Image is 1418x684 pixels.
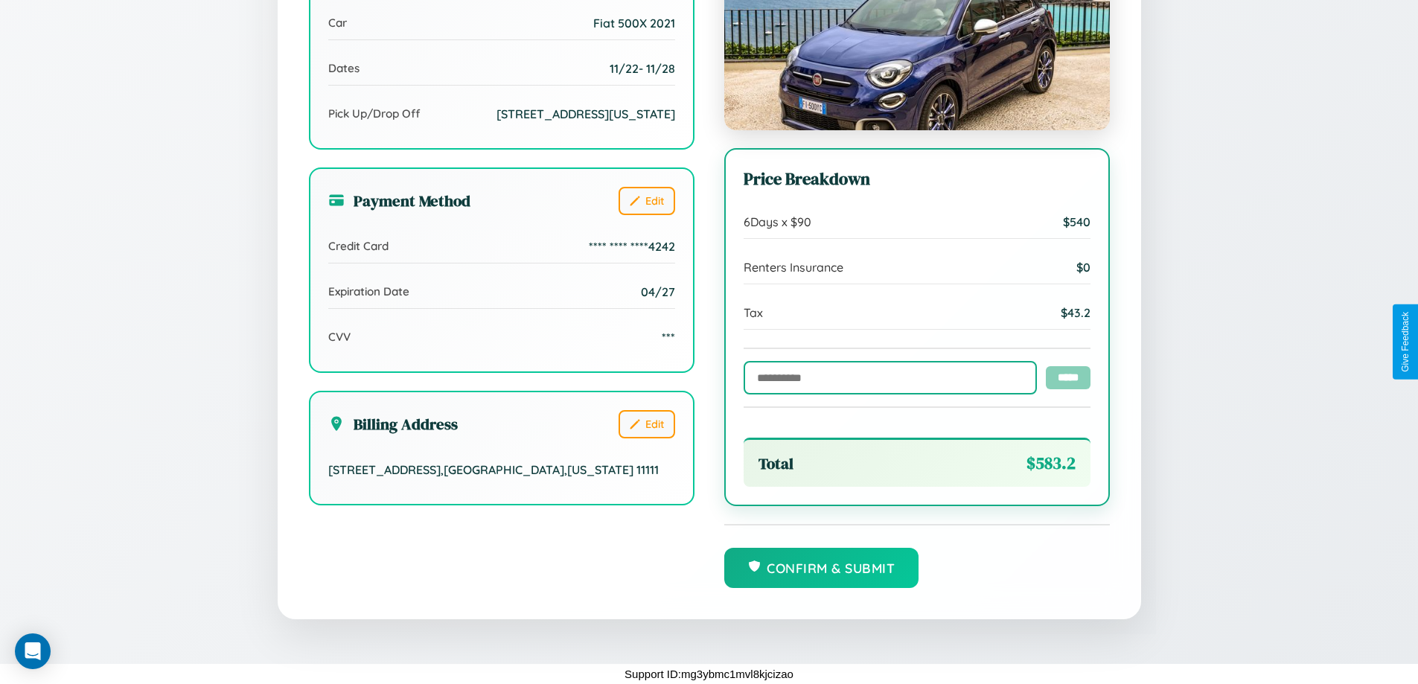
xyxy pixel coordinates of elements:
span: Credit Card [328,239,389,253]
button: Confirm & Submit [724,548,919,588]
span: Pick Up/Drop Off [328,106,421,121]
span: [STREET_ADDRESS] , [GEOGRAPHIC_DATA] , [US_STATE] 11111 [328,462,659,477]
h3: Payment Method [328,190,470,211]
span: $ 583.2 [1026,452,1076,475]
span: $ 540 [1063,214,1090,229]
h3: Billing Address [328,413,458,435]
span: Dates [328,61,360,75]
span: 04/27 [641,284,675,299]
div: Open Intercom Messenger [15,633,51,669]
span: Renters Insurance [744,260,843,275]
span: Car [328,16,347,30]
button: Edit [619,410,675,438]
button: Edit [619,187,675,215]
span: $ 0 [1076,260,1090,275]
span: CVV [328,330,351,344]
h3: Price Breakdown [744,167,1090,191]
span: $ 43.2 [1061,305,1090,320]
span: Fiat 500X 2021 [593,16,675,31]
div: Give Feedback [1400,312,1411,372]
span: Total [758,453,793,474]
span: 11 / 22 - 11 / 28 [610,61,675,76]
span: 6 Days x $ 90 [744,214,811,229]
span: [STREET_ADDRESS][US_STATE] [496,106,675,121]
span: Tax [744,305,763,320]
span: Expiration Date [328,284,409,298]
p: Support ID: mg3ybmc1mvl8kjcizao [625,664,793,684]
